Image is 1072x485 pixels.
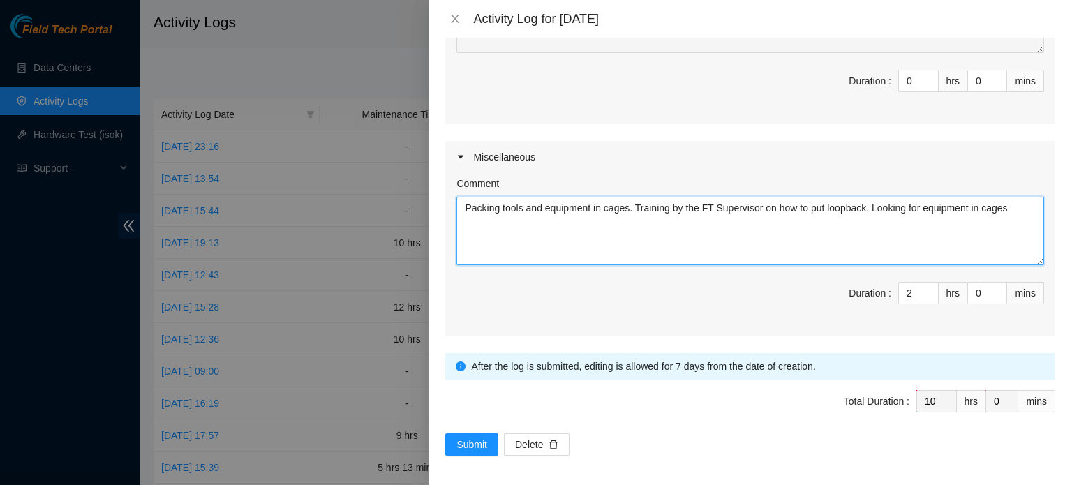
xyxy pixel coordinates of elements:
div: hrs [939,282,968,304]
label: Comment [456,176,499,191]
div: mins [1007,282,1044,304]
button: Close [445,13,465,26]
div: hrs [957,390,986,412]
div: hrs [939,70,968,92]
div: After the log is submitted, editing is allowed for 7 days from the date of creation. [471,359,1045,374]
span: Submit [456,437,487,452]
button: Submit [445,433,498,456]
div: Duration : [849,285,891,301]
button: Deletedelete [504,433,569,456]
div: Miscellaneous [445,141,1055,173]
textarea: Comment [456,197,1044,265]
div: Activity Log for [DATE] [473,11,1055,27]
span: info-circle [456,361,466,371]
span: caret-right [456,153,465,161]
span: delete [549,440,558,451]
div: mins [1018,390,1055,412]
span: Delete [515,437,543,452]
div: Total Duration : [844,394,909,409]
div: Duration : [849,73,891,89]
span: close [449,13,461,24]
div: mins [1007,70,1044,92]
